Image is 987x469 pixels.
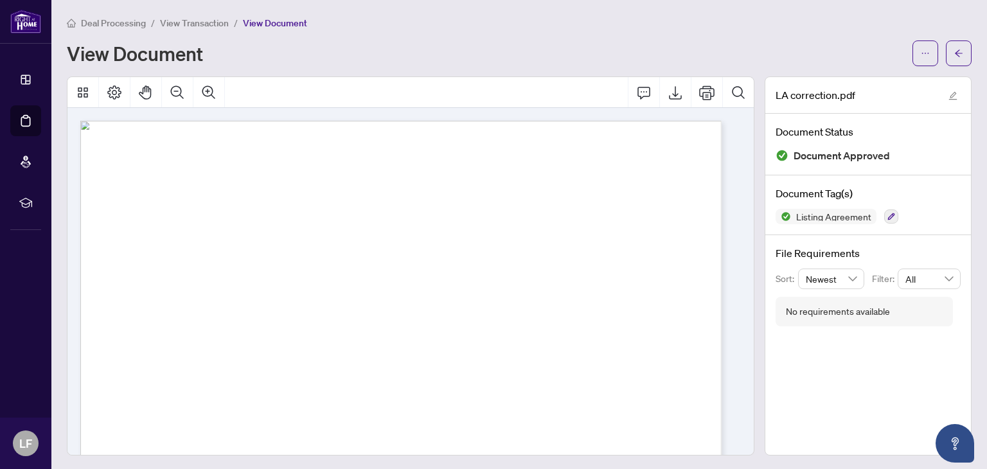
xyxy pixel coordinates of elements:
[10,10,41,33] img: logo
[936,424,974,463] button: Open asap
[872,272,898,286] p: Filter:
[81,17,146,29] span: Deal Processing
[243,17,307,29] span: View Document
[786,305,890,319] div: No requirements available
[776,149,788,162] img: Document Status
[776,245,961,261] h4: File Requirements
[921,49,930,58] span: ellipsis
[160,17,229,29] span: View Transaction
[948,91,957,100] span: edit
[905,269,953,288] span: All
[151,15,155,30] li: /
[67,43,203,64] h1: View Document
[776,272,798,286] p: Sort:
[776,186,961,201] h4: Document Tag(s)
[776,124,961,139] h4: Document Status
[234,15,238,30] li: /
[791,212,876,221] span: Listing Agreement
[806,269,857,288] span: Newest
[776,209,791,224] img: Status Icon
[19,434,32,452] span: LF
[954,49,963,58] span: arrow-left
[67,19,76,28] span: home
[776,87,855,103] span: LA correction.pdf
[794,147,890,164] span: Document Approved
